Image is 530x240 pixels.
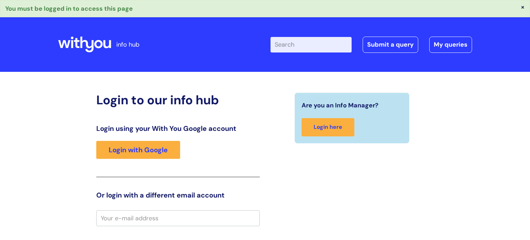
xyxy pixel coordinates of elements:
p: info hub [116,39,139,50]
a: Submit a query [363,37,418,52]
h3: Login using your With You Google account [96,124,260,133]
a: My queries [429,37,472,52]
span: Are you an Info Manager? [302,100,379,111]
h3: Or login with a different email account [96,191,260,199]
input: Your e-mail address [96,210,260,226]
button: × [521,4,525,10]
input: Search [271,37,352,52]
a: Login here [302,118,354,136]
a: Login with Google [96,141,180,159]
h2: Login to our info hub [96,93,260,107]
